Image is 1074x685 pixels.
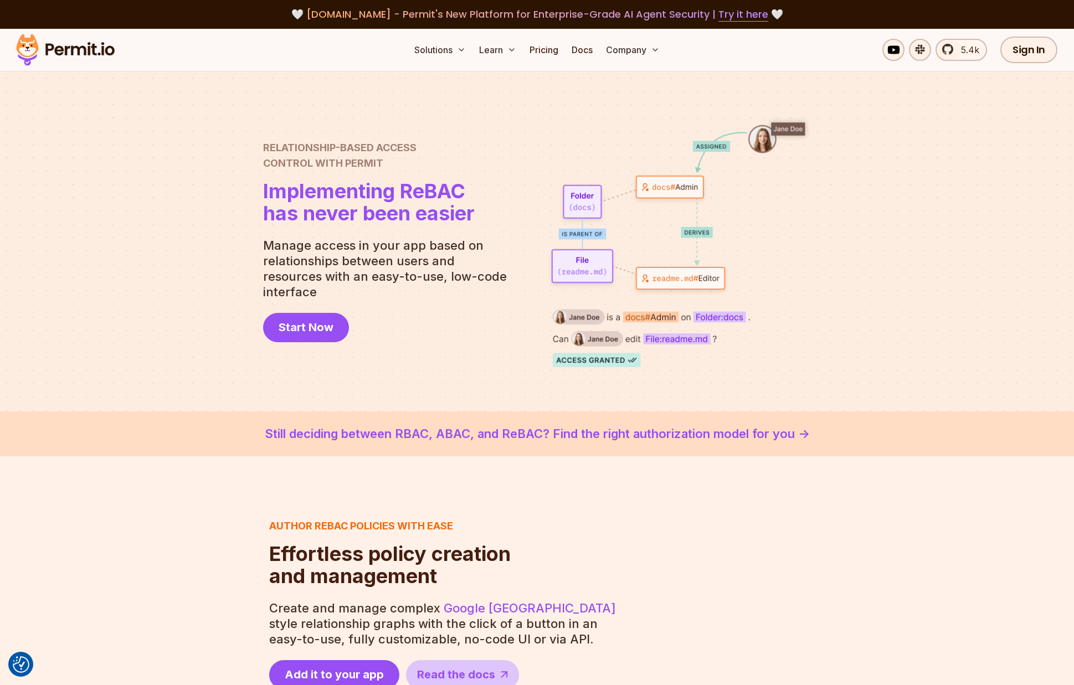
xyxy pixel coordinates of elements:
a: Still deciding between RBAC, ABAC, and ReBAC? Find the right authorization model for you -> [27,425,1047,443]
button: Company [602,39,664,61]
span: Relationship-Based Access [263,140,475,156]
a: Pricing [525,39,563,61]
button: Learn [475,39,521,61]
p: Create and manage complex style relationship graphs with the click of a button in an easy-to-use,... [269,600,618,647]
img: Permit logo [11,31,120,69]
a: Try it here [718,7,768,22]
span: Add it to your app [285,667,384,682]
span: Implementing ReBAC [263,180,475,202]
button: Consent Preferences [13,656,29,673]
img: Revisit consent button [13,656,29,673]
div: 🤍 🤍 [27,7,1047,22]
a: 5.4k [936,39,987,61]
a: Google [GEOGRAPHIC_DATA] [444,601,616,615]
button: Solutions [410,39,470,61]
span: Effortless policy creation [269,543,511,565]
h3: Author ReBAC policies with ease [269,518,511,534]
h1: has never been easier [263,180,475,224]
span: Read the docs [417,667,495,682]
span: [DOMAIN_NAME] - Permit's New Platform for Enterprise-Grade AI Agent Security | [306,7,768,21]
span: Start Now [279,320,333,335]
h2: and management [269,543,511,587]
a: Start Now [263,313,349,342]
p: Manage access in your app based on relationships between users and resources with an easy-to-use,... [263,238,516,300]
h2: Control with Permit [263,140,475,171]
span: 5.4k [954,43,979,56]
a: Sign In [1000,37,1057,63]
a: Docs [567,39,597,61]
